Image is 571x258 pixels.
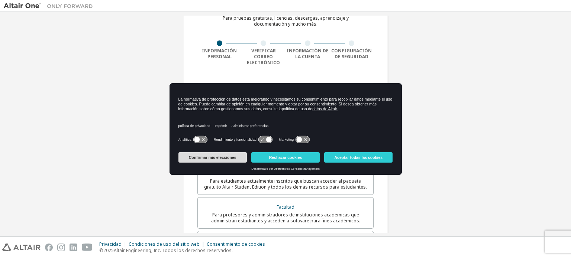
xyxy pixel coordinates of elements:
[277,204,294,210] font: Facultad
[99,247,103,254] font: ©
[45,244,53,251] img: facebook.svg
[207,241,265,247] font: Consentimiento de cookies
[202,48,237,60] font: Información personal
[2,244,41,251] img: altair_logo.svg
[103,247,114,254] font: 2025
[99,241,122,247] font: Privacidad
[247,48,280,66] font: Verificar correo electrónico
[254,21,317,27] font: documentación y mucho más.
[223,15,349,21] font: Para pruebas gratuitas, licencias, descargas, aprendizaje y
[204,178,367,190] font: Para estudiantes actualmente inscritos que buscan acceder al paquete gratuito Altair Student Edit...
[57,244,65,251] img: instagram.svg
[211,212,360,224] font: Para profesores y administradores de instituciones académicas que administran estudiantes y acced...
[4,2,97,10] img: Altair Uno
[287,48,329,60] font: Información de la cuenta
[331,48,372,60] font: Configuración de seguridad
[82,244,93,251] img: youtube.svg
[70,244,77,251] img: linkedin.svg
[129,241,200,247] font: Condiciones de uso del sitio web
[273,170,298,176] font: Estudiantes
[114,247,233,254] font: Altair Engineering, Inc. Todos los derechos reservados.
